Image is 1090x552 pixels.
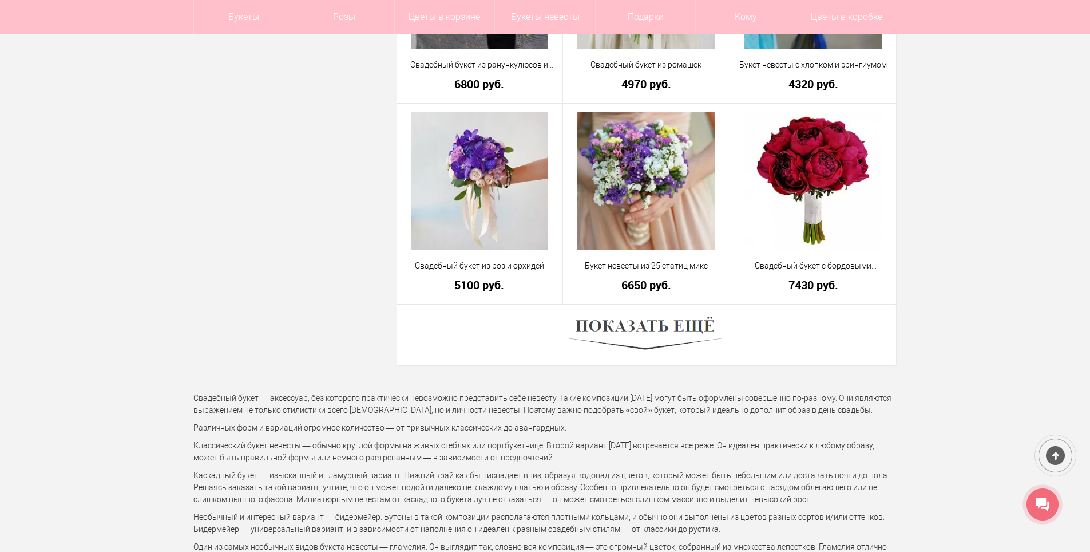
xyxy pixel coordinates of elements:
[738,78,889,90] a: 4320 руб.
[570,78,722,90] a: 4970 руб.
[193,511,897,535] p: Необычный и интересный вариант — бидермейер. Бутоны в такой композиции располагаются плотными кол...
[404,279,556,291] a: 5100 руб.
[570,59,722,71] a: Свадебный букет из ромашек
[193,470,897,506] p: Каскадный букет — изысканный и гламурный вариант. Нижний край как бы ниспадает вниз, образуя водо...
[738,59,889,71] a: Букет невесты с хлопком и эрингиумом
[738,279,889,291] a: 7430 руб.
[577,112,715,250] img: Букет невесты из 25 статиц микс
[193,422,897,434] p: Различных форм и вариаций огромное количество — от привычных классических до авангардных.
[411,112,548,250] img: Свадебный букет из роз и орхидей
[404,59,556,71] a: Свадебный букет из ранункулюсов и эвкалипта
[566,330,726,339] a: Показать ещё
[193,440,897,464] p: Классический букет невесты — обычно круглой формы на живых стеблях или портбукетнице. Второй вари...
[193,392,897,416] p: Свадебный букет — аксессуар, без которого практически невозможно представить себе невесту. Такие ...
[570,279,722,291] a: 6650 руб.
[744,112,882,250] img: Свадебный букет с бордовыми пионами
[566,313,726,357] img: Показать ещё
[570,260,722,272] a: Букет невесты из 25 статиц микс
[404,260,556,272] a: Свадебный букет из роз и орхидей
[738,260,889,272] a: Свадебный букет с бордовыми пионами
[404,78,556,90] a: 6800 руб.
